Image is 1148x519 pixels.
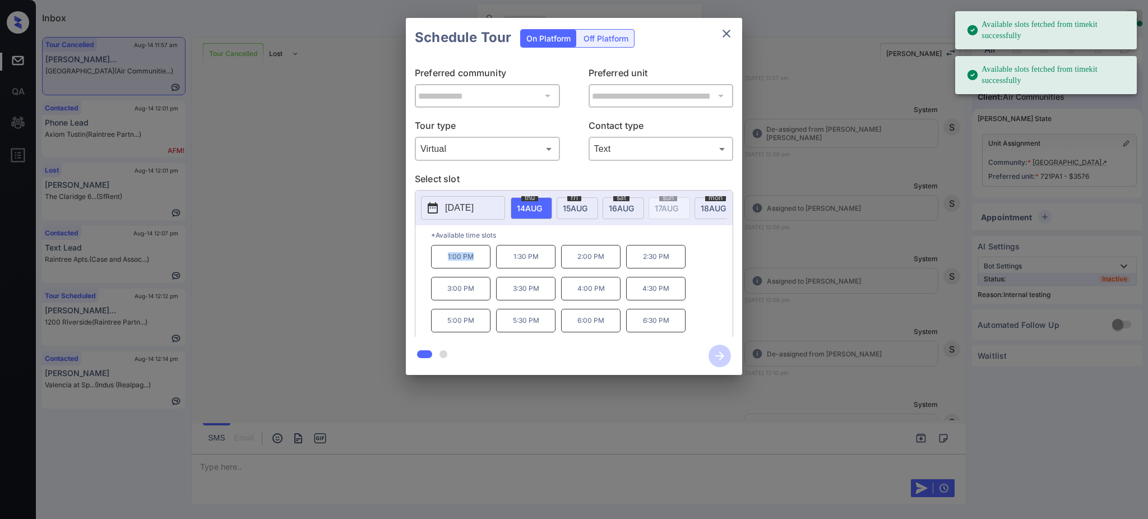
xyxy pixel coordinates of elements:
[567,194,581,201] span: fri
[589,119,734,137] p: Contact type
[511,197,552,219] div: date-select
[695,197,736,219] div: date-select
[591,140,731,158] div: Text
[517,203,542,213] span: 14 AUG
[626,245,686,268] p: 2:30 PM
[557,197,598,219] div: date-select
[561,245,621,268] p: 2:00 PM
[415,66,560,84] p: Preferred community
[496,245,556,268] p: 1:30 PM
[496,277,556,300] p: 3:30 PM
[521,194,538,201] span: thu
[702,341,738,370] button: btn-next
[966,15,1128,46] div: Available slots fetched from timekit successfully
[603,197,644,219] div: date-select
[445,201,474,215] p: [DATE]
[715,22,738,45] button: close
[701,203,726,213] span: 18 AUG
[431,309,490,332] p: 5:00 PM
[521,30,576,47] div: On Platform
[431,277,490,300] p: 3:00 PM
[496,309,556,332] p: 5:30 PM
[421,196,505,220] button: [DATE]
[609,203,634,213] span: 16 AUG
[626,309,686,332] p: 6:30 PM
[613,194,629,201] span: sat
[418,140,557,158] div: Virtual
[589,66,734,84] p: Preferred unit
[415,172,733,190] p: Select slot
[578,30,634,47] div: Off Platform
[561,277,621,300] p: 4:00 PM
[431,245,490,268] p: 1:00 PM
[966,59,1128,91] div: Available slots fetched from timekit successfully
[415,119,560,137] p: Tour type
[705,194,726,201] span: mon
[561,309,621,332] p: 6:00 PM
[431,225,733,245] p: *Available time slots
[626,277,686,300] p: 4:30 PM
[406,18,520,57] h2: Schedule Tour
[563,203,587,213] span: 15 AUG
